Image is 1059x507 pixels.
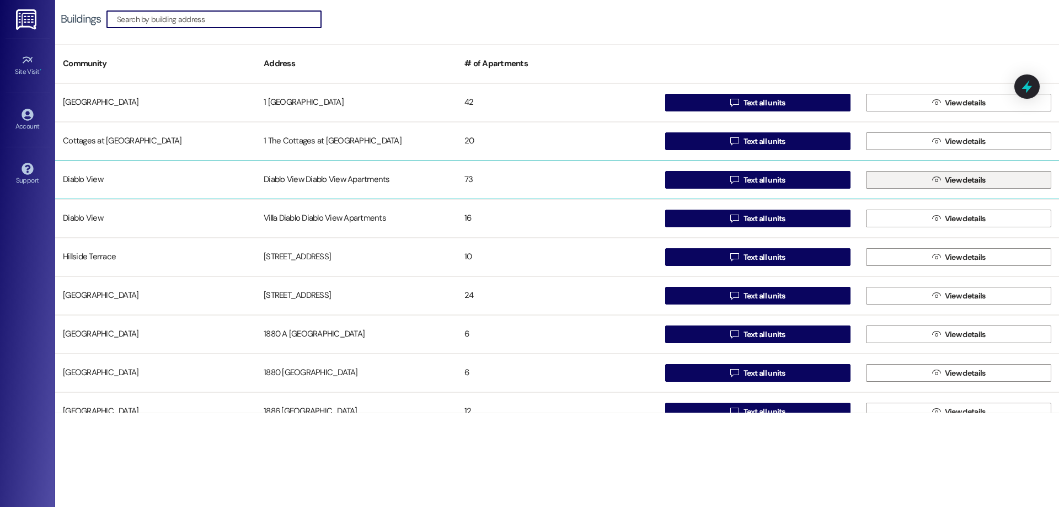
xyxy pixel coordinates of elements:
div: 12 [457,401,657,423]
div: 1880 A [GEOGRAPHIC_DATA] [256,323,457,345]
span: View details [945,252,986,263]
i:  [932,214,940,223]
div: Diablo View [55,207,256,230]
button: Text all units [665,171,851,189]
span: View details [945,136,986,147]
span: Text all units [744,97,785,109]
div: Community [55,50,256,77]
span: • [40,66,41,74]
span: View details [945,406,986,418]
div: 6 [457,323,657,345]
i:  [932,137,940,146]
span: Text all units [744,136,785,147]
div: [GEOGRAPHIC_DATA] [55,323,256,345]
div: # of Apartments [457,50,657,77]
div: [GEOGRAPHIC_DATA] [55,401,256,423]
span: Text all units [744,213,785,225]
div: 20 [457,130,657,152]
button: Text all units [665,248,851,266]
i:  [932,253,940,261]
i:  [730,253,739,261]
div: Villa Diablo Diablo View Apartments [256,207,457,230]
button: Text all units [665,94,851,111]
span: Text all units [744,367,785,379]
span: View details [945,174,986,186]
i:  [932,98,940,107]
button: View details [866,325,1051,343]
a: Site Visit • [6,51,50,81]
button: View details [866,94,1051,111]
div: Hillside Terrace [55,246,256,268]
button: Text all units [665,287,851,305]
i:  [730,407,739,416]
span: Text all units [744,329,785,340]
i:  [932,369,940,377]
button: View details [866,287,1051,305]
a: Support [6,159,50,189]
span: View details [945,290,986,302]
i:  [932,291,940,300]
button: Text all units [665,403,851,420]
span: View details [945,213,986,225]
div: Address [256,50,457,77]
i:  [730,291,739,300]
button: View details [866,171,1051,189]
i:  [730,137,739,146]
button: Text all units [665,132,851,150]
i:  [730,369,739,377]
div: 1 The Cottages at [GEOGRAPHIC_DATA] [256,130,457,152]
div: 1880 [GEOGRAPHIC_DATA] [256,362,457,384]
div: 73 [457,169,657,191]
i:  [730,98,739,107]
button: Text all units [665,364,851,382]
button: View details [866,132,1051,150]
img: ResiDesk Logo [16,9,39,30]
div: Diablo View [55,169,256,191]
span: View details [945,329,986,340]
div: 1 [GEOGRAPHIC_DATA] [256,92,457,114]
div: 16 [457,207,657,230]
span: Text all units [744,252,785,263]
button: Text all units [665,325,851,343]
i:  [932,330,940,339]
div: [STREET_ADDRESS] [256,246,457,268]
div: 6 [457,362,657,384]
div: [STREET_ADDRESS] [256,285,457,307]
button: View details [866,364,1051,382]
span: Text all units [744,290,785,302]
div: [GEOGRAPHIC_DATA] [55,92,256,114]
div: 10 [457,246,657,268]
i:  [730,214,739,223]
div: Buildings [61,13,101,25]
span: View details [945,97,986,109]
div: [GEOGRAPHIC_DATA] [55,285,256,307]
div: Cottages at [GEOGRAPHIC_DATA] [55,130,256,152]
button: View details [866,210,1051,227]
i:  [932,175,940,184]
input: Search by building address [117,12,321,27]
div: 1886 [GEOGRAPHIC_DATA] [256,401,457,423]
span: Text all units [744,174,785,186]
div: Diablo View Diablo View Apartments [256,169,457,191]
div: [GEOGRAPHIC_DATA] [55,362,256,384]
button: View details [866,403,1051,420]
button: Text all units [665,210,851,227]
i:  [730,175,739,184]
i:  [932,407,940,416]
span: View details [945,367,986,379]
span: Text all units [744,406,785,418]
a: Account [6,105,50,135]
i:  [730,330,739,339]
div: 42 [457,92,657,114]
div: 24 [457,285,657,307]
button: View details [866,248,1051,266]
